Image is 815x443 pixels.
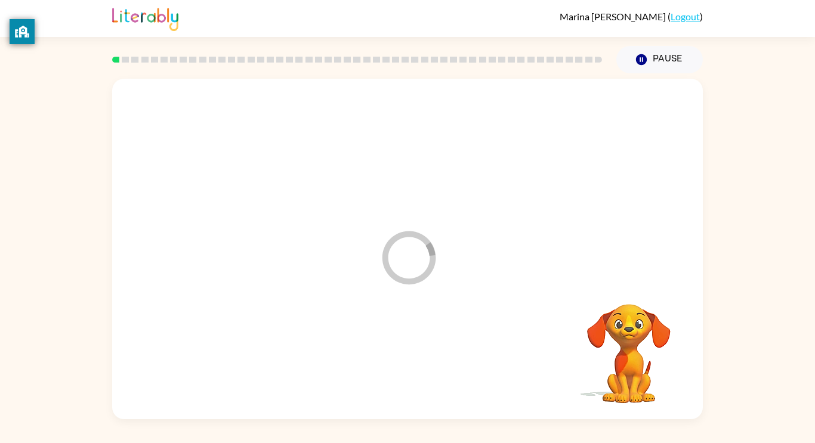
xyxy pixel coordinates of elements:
[560,11,668,22] span: Marina [PERSON_NAME]
[10,19,35,44] button: privacy banner
[616,46,703,73] button: Pause
[560,11,703,22] div: ( )
[112,5,178,31] img: Literably
[569,286,689,405] video: Your browser must support playing .mp4 files to use Literably. Please try using another browser.
[671,11,700,22] a: Logout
